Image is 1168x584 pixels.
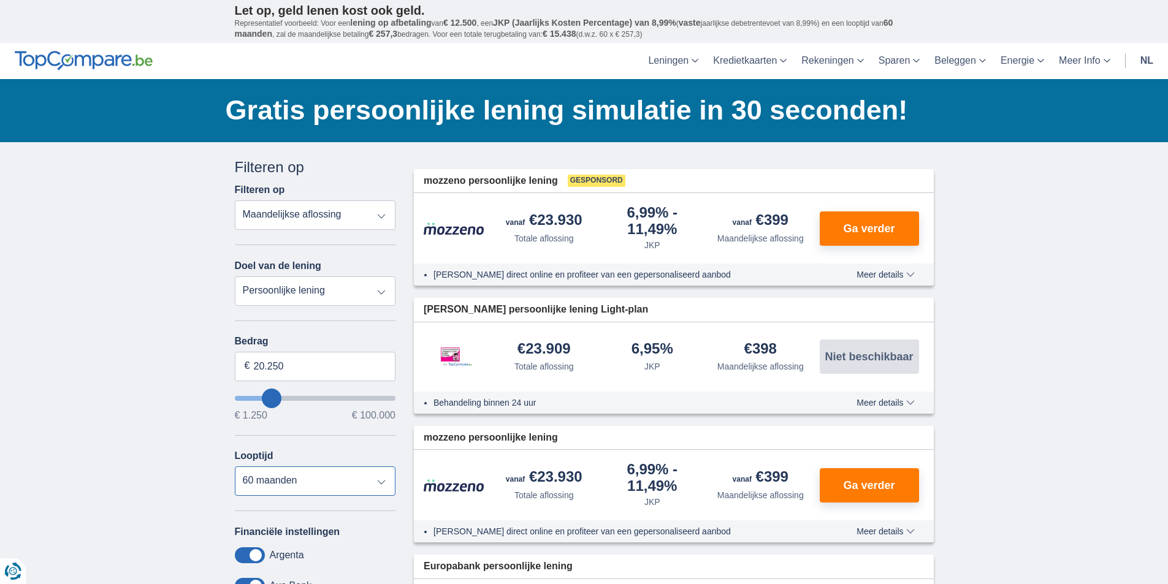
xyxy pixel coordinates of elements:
button: Meer details [847,526,923,536]
input: wantToBorrow [235,396,396,401]
div: Maandelijkse aflossing [717,360,804,373]
span: mozzeno persoonlijke lening [424,174,558,188]
a: Kredietkaarten [706,43,794,79]
span: € 1.250 [235,411,267,420]
span: € 15.438 [543,29,576,39]
div: 6,95% [632,341,673,358]
img: product.pl.alt Mozzeno [424,479,485,492]
p: Let op, geld lenen kost ook geld. [235,3,934,18]
span: € 257,3 [368,29,397,39]
a: Beleggen [927,43,993,79]
img: TopCompare [15,51,153,70]
div: JKP [644,360,660,373]
label: Looptijd [235,450,273,461]
p: Representatief voorbeeld: Voor een van , een ( jaarlijkse debetrentevoet van 8,99%) en een loopti... [235,18,934,40]
span: Europabank persoonlijke lening [424,559,573,574]
span: Meer details [857,398,914,407]
button: Meer details [847,270,923,279]
div: JKP [644,496,660,508]
a: Rekeningen [794,43,871,79]
span: Meer details [857,527,914,536]
button: Meer details [847,398,923,408]
h1: Gratis persoonlijke lening simulatie in 30 seconden! [226,91,934,129]
div: €23.930 [506,213,582,230]
li: [PERSON_NAME] direct online en profiteer van een gepersonaliseerd aanbod [433,525,812,537]
label: Bedrag [235,336,396,347]
span: mozzeno persoonlijke lening [424,431,558,445]
div: €399 [733,469,788,487]
label: Filteren op [235,184,285,195]
button: Ga verder [820,468,919,502]
span: € [245,359,250,373]
span: JKP (Jaarlijks Kosten Percentage) van 8,99% [493,18,676,28]
div: Maandelijkse aflossing [717,232,804,245]
a: Energie [993,43,1052,79]
div: Filteren op [235,157,396,178]
div: €398 [744,341,777,358]
div: Totale aflossing [514,232,574,245]
img: product.pl.alt Leemans Kredieten [424,335,485,379]
div: €23.930 [506,469,582,487]
button: Ga verder [820,211,919,246]
label: Argenta [270,550,304,561]
li: [PERSON_NAME] direct online en profiteer van een gepersonaliseerd aanbod [433,268,812,281]
span: Gesponsord [568,175,625,187]
a: Meer Info [1052,43,1118,79]
a: Sparen [871,43,928,79]
span: Ga verder [843,480,895,491]
div: Totale aflossing [514,489,574,501]
div: Totale aflossing [514,360,574,373]
img: product.pl.alt Mozzeno [424,222,485,235]
div: €399 [733,213,788,230]
span: lening op afbetaling [350,18,431,28]
span: Niet beschikbaar [825,351,913,362]
div: Maandelijkse aflossing [717,489,804,501]
div: 6,99% [603,205,702,237]
span: [PERSON_NAME] persoonlijke lening Light-plan [424,303,648,317]
span: € 12.500 [443,18,477,28]
button: Niet beschikbaar [820,339,919,374]
span: Ga verder [843,223,895,234]
span: € 100.000 [352,411,395,420]
span: vaste [679,18,701,28]
li: Behandeling binnen 24 uur [433,396,812,409]
span: Meer details [857,270,914,279]
div: €23.909 [517,341,571,358]
a: Leningen [641,43,706,79]
label: Doel van de lening [235,260,321,271]
div: 6,99% [603,462,702,493]
label: Financiële instellingen [235,526,340,537]
a: nl [1133,43,1161,79]
div: JKP [644,239,660,251]
span: 60 maanden [235,18,893,39]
